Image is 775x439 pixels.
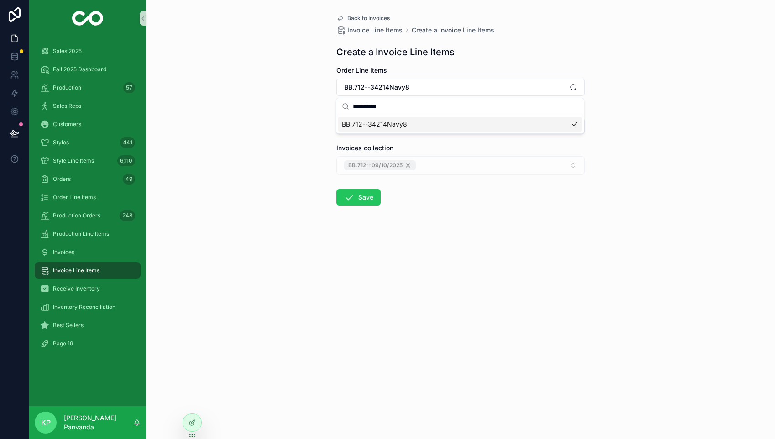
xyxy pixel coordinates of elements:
a: Receive Inventory [35,280,141,297]
a: Create a Invoice Line Items [412,26,494,35]
span: Production [53,84,81,91]
span: Receive Inventory [53,285,100,292]
a: Sales 2025 [35,43,141,59]
span: Order Line Items [53,194,96,201]
a: Sales Reps [35,98,141,114]
div: 248 [120,210,135,221]
span: Order Line Items [336,66,387,74]
span: Invoices collection [336,144,393,152]
span: Sales 2025 [53,48,82,55]
a: Invoice Line Items [336,26,403,35]
p: [PERSON_NAME] Panvanda [64,413,133,432]
span: Fall 2025 Dashboard [53,66,106,73]
div: scrollable content [29,37,146,364]
a: Page 19 [35,335,141,352]
a: Styles441 [35,134,141,151]
h1: Create a Invoice Line Items [336,46,455,58]
a: Customers [35,116,141,132]
span: BB.712--34214Navy8 [344,83,409,92]
div: 6,110 [117,155,135,166]
span: BB.712--34214Navy8 [342,120,407,129]
span: Styles [53,139,69,146]
a: Orders49 [35,171,141,187]
div: Suggestions [336,115,584,133]
span: Invoices [53,249,74,256]
img: App logo [72,11,104,26]
span: Style Line Items [53,157,94,164]
span: Inventory Reconciliation [53,303,115,311]
div: 57 [123,82,135,93]
div: 49 [123,174,135,185]
a: Invoice Line Items [35,262,141,279]
span: Invoice Line Items [53,267,99,274]
button: Save [336,189,381,206]
span: Customers [53,121,81,128]
span: Page 19 [53,340,73,347]
span: Invoice Line Items [347,26,403,35]
span: Sales Reps [53,102,81,110]
div: 441 [120,137,135,148]
a: Order Line Items [35,189,141,206]
span: Orders [53,175,71,183]
span: Production Orders [53,212,100,219]
a: Invoices [35,244,141,260]
span: Back to Invoices [347,15,390,22]
a: Production Line Items [35,226,141,242]
a: Back to Invoices [336,15,390,22]
a: Fall 2025 Dashboard [35,61,141,78]
span: KP [41,417,51,428]
a: Production Orders248 [35,207,141,224]
a: Inventory Reconciliation [35,299,141,315]
a: Best Sellers [35,317,141,333]
a: Style Line Items6,110 [35,153,141,169]
span: Production Line Items [53,230,109,238]
span: Best Sellers [53,322,84,329]
button: Select Button [336,79,585,96]
a: Production57 [35,79,141,96]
